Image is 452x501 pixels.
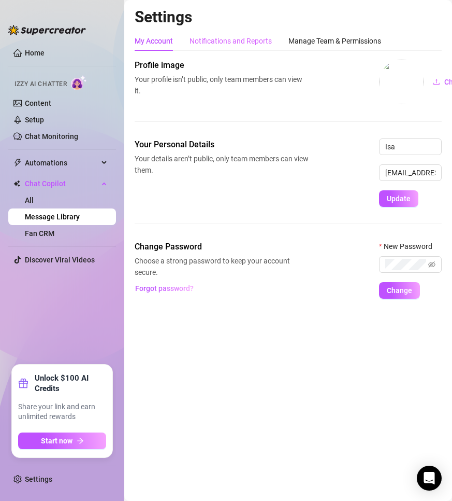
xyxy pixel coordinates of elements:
[417,466,442,491] div: Open Intercom Messenger
[25,155,98,171] span: Automations
[41,437,72,445] span: Start now
[135,153,309,176] span: Your details aren’t public, only team members can view them.
[25,175,98,192] span: Chat Copilot
[189,35,272,47] div: Notifications and Reports
[135,74,309,96] span: Your profile isn’t public, only team members can view it.
[25,475,52,483] a: Settings
[135,138,309,151] span: Your Personal Details
[25,229,54,238] a: Fan CRM
[433,78,440,86] span: upload
[387,286,412,295] span: Change
[18,402,106,422] span: Share your link and earn unlimited rewards
[18,433,106,449] button: Start nowarrow-right
[385,259,426,270] input: New Password
[135,255,309,278] span: Choose a strong password to keep your account secure.
[387,194,411,203] span: Update
[14,79,67,89] span: Izzy AI Chatter
[135,59,309,72] span: Profile image
[379,164,442,181] input: Enter new email
[135,284,194,293] span: Forgot password?
[379,190,418,207] button: Update
[288,35,381,47] div: Manage Team & Permissions
[25,256,95,264] a: Discover Viral Videos
[25,116,44,124] a: Setup
[25,132,78,141] a: Chat Monitoring
[25,213,80,221] a: Message Library
[8,25,86,35] img: logo-BBDzfeDw.svg
[379,282,420,299] button: Change
[77,437,84,444] span: arrow-right
[25,99,51,107] a: Content
[379,241,439,252] label: New Password
[135,280,194,297] button: Forgot password?
[135,35,173,47] div: My Account
[71,75,87,90] img: AI Chatter
[35,373,106,394] strong: Unlock $100 AI Credits
[428,261,435,268] span: eye-invisible
[380,60,424,104] img: profilePics%2FpPO1ohh4ZhOv2Kznd3YYJfUuvdV2.jpeg
[379,138,442,155] input: Enter name
[13,159,22,167] span: thunderbolt
[13,180,20,187] img: Chat Copilot
[25,49,45,57] a: Home
[135,241,309,253] span: Change Password
[25,196,34,204] a: All
[135,7,442,27] h2: Settings
[18,378,28,388] span: gift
